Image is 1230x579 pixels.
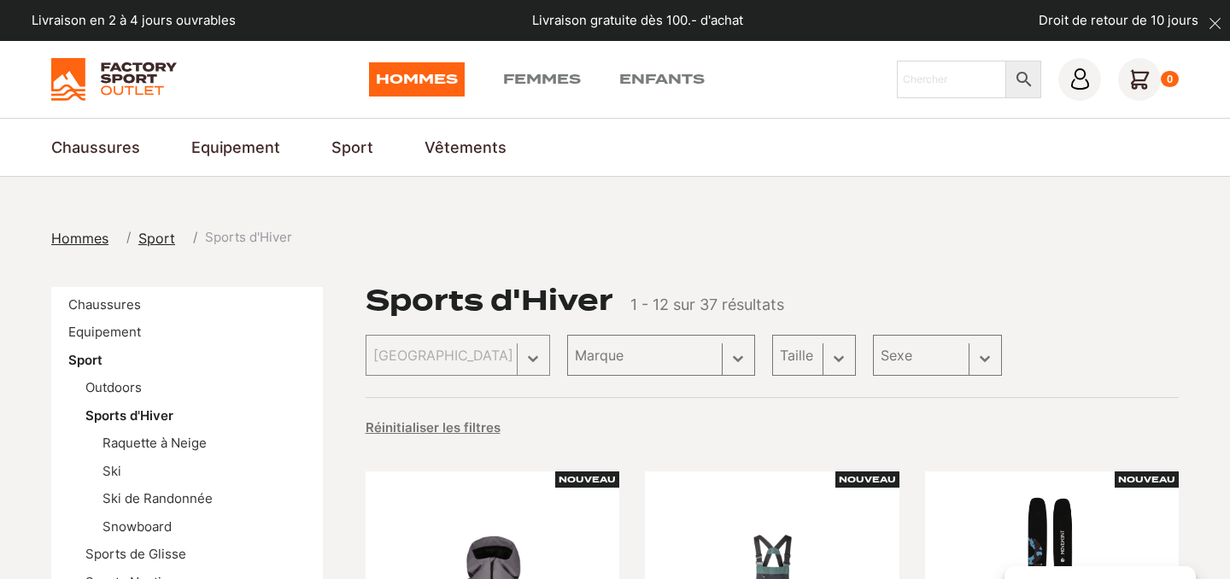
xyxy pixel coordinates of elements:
a: Chaussures [68,296,141,313]
span: Sports d'Hiver [205,228,292,248]
span: Hommes [51,230,108,247]
a: Sports d'Hiver [85,407,173,424]
a: Ski [102,463,121,479]
p: Livraison gratuite dès 100.- d'achat [532,11,743,31]
nav: breadcrumbs [51,228,292,249]
h1: Sports d'Hiver [366,287,613,314]
a: Enfants [619,62,705,96]
div: 0 [1161,71,1179,88]
a: Hommes [369,62,465,96]
a: Equipement [68,324,141,340]
a: Snowboard [102,518,172,535]
a: Equipement [191,136,280,159]
a: Femmes [503,62,581,96]
a: Sport [138,228,185,249]
a: Outdoors [85,379,142,395]
p: Droit de retour de 10 jours [1039,11,1198,31]
a: Ski de Randonnée [102,490,213,506]
a: Sport [331,136,373,159]
img: Factory Sport Outlet [51,58,177,101]
span: Sport [138,230,175,247]
a: Raquette à Neige [102,435,207,451]
a: Sports de Glisse [85,546,186,562]
a: Chaussures [51,136,140,159]
a: Sport [68,352,102,368]
a: Hommes [51,228,119,249]
button: dismiss [1200,9,1230,38]
p: Livraison en 2 à 4 jours ouvrables [32,11,236,31]
a: Vêtements [425,136,507,159]
input: Chercher [897,61,1007,98]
